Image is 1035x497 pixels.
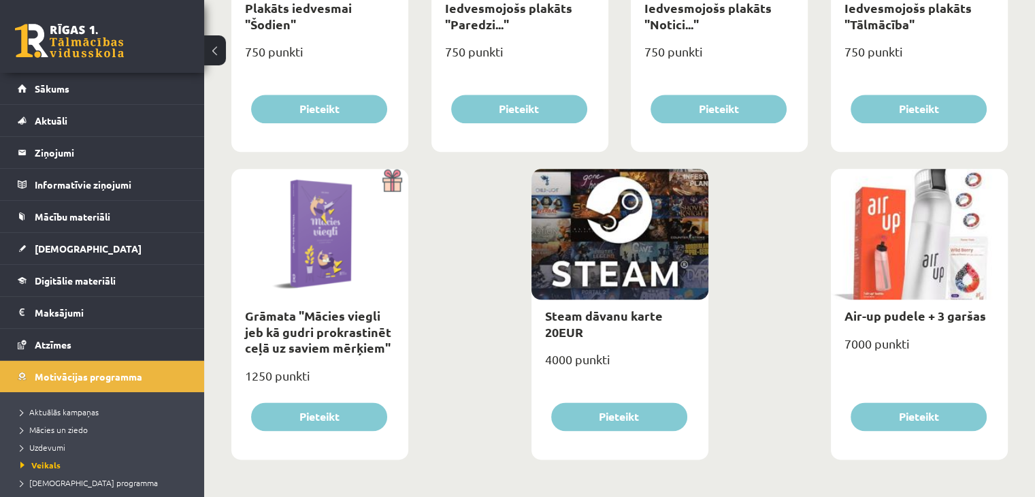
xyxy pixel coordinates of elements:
[651,95,787,123] button: Pieteikt
[831,40,1008,74] div: 750 punkti
[35,338,71,351] span: Atzīmes
[20,477,158,488] span: [DEMOGRAPHIC_DATA] programma
[18,265,187,296] a: Digitālie materiāli
[831,332,1008,366] div: 7000 punkti
[231,364,408,398] div: 1250 punkti
[231,40,408,74] div: 750 punkti
[35,82,69,95] span: Sākums
[251,95,387,123] button: Pieteikt
[18,105,187,136] a: Aktuāli
[545,308,663,339] a: Steam dāvanu karte 20EUR
[851,95,987,123] button: Pieteikt
[851,402,987,431] button: Pieteikt
[378,169,408,192] img: Dāvana ar pārsteigumu
[35,169,187,200] legend: Informatīvie ziņojumi
[451,95,587,123] button: Pieteikt
[18,329,187,360] a: Atzīmes
[20,423,191,436] a: Mācies un ziedo
[35,137,187,168] legend: Ziņojumi
[20,477,191,489] a: [DEMOGRAPHIC_DATA] programma
[18,137,187,168] a: Ziņojumi
[531,348,708,382] div: 4000 punkti
[251,402,387,431] button: Pieteikt
[20,460,61,470] span: Veikals
[20,459,191,471] a: Veikals
[35,114,67,127] span: Aktuāli
[18,233,187,264] a: [DEMOGRAPHIC_DATA]
[20,442,65,453] span: Uzdevumi
[35,242,142,255] span: [DEMOGRAPHIC_DATA]
[844,308,986,323] a: Air-up pudele + 3 garšas
[18,73,187,104] a: Sākums
[245,308,391,355] a: Grāmata "Mācies viegli jeb kā gudri prokrastinēt ceļā uz saviem mērķiem"
[18,169,187,200] a: Informatīvie ziņojumi
[20,406,191,418] a: Aktuālās kampaņas
[20,441,191,453] a: Uzdevumi
[35,370,142,383] span: Motivācijas programma
[15,24,124,58] a: Rīgas 1. Tālmācības vidusskola
[18,297,187,328] a: Maksājumi
[20,406,99,417] span: Aktuālās kampaņas
[551,402,687,431] button: Pieteikt
[18,361,187,392] a: Motivācijas programma
[431,40,608,74] div: 750 punkti
[631,40,808,74] div: 750 punkti
[35,297,187,328] legend: Maksājumi
[20,424,88,435] span: Mācies un ziedo
[35,210,110,223] span: Mācību materiāli
[35,274,116,287] span: Digitālie materiāli
[18,201,187,232] a: Mācību materiāli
